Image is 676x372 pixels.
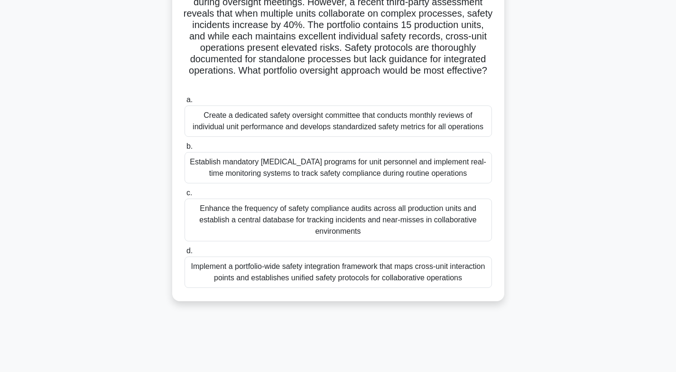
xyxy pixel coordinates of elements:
span: c. [186,189,192,197]
div: Enhance the frequency of safety compliance audits across all production units and establish a cen... [185,199,492,241]
div: Establish mandatory [MEDICAL_DATA] programs for unit personnel and implement real-time monitoring... [185,152,492,183]
span: a. [186,95,193,104]
div: Create a dedicated safety oversight committee that conducts monthly reviews of individual unit pe... [185,105,492,137]
span: b. [186,142,193,150]
span: d. [186,247,193,255]
div: Implement a portfolio-wide safety integration framework that maps cross-unit interaction points a... [185,257,492,288]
